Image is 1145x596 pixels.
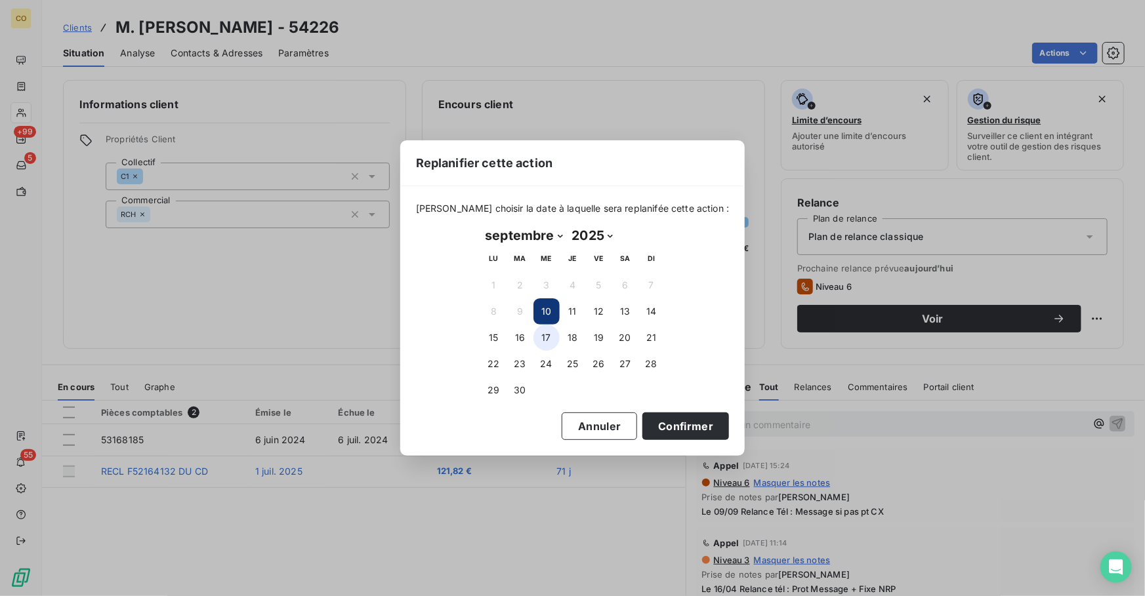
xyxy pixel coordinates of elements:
button: 20 [612,325,638,351]
th: jeudi [560,246,586,272]
button: 12 [586,298,612,325]
button: 5 [586,272,612,298]
button: 18 [560,325,586,351]
button: 16 [507,325,533,351]
th: dimanche [638,246,665,272]
button: 30 [507,377,533,403]
button: 29 [481,377,507,403]
button: Confirmer [642,412,729,440]
button: 10 [533,298,560,325]
th: mercredi [533,246,560,272]
button: 9 [507,298,533,325]
button: 23 [507,351,533,377]
button: 24 [533,351,560,377]
th: lundi [481,246,507,272]
button: 27 [612,351,638,377]
button: 13 [612,298,638,325]
button: Annuler [562,412,637,440]
span: [PERSON_NAME] choisir la date à laquelle sera replanifée cette action : [416,202,730,215]
th: mardi [507,246,533,272]
button: 14 [638,298,665,325]
button: 8 [481,298,507,325]
button: 6 [612,272,638,298]
button: 17 [533,325,560,351]
button: 21 [638,325,665,351]
button: 3 [533,272,560,298]
button: 4 [560,272,586,298]
button: 19 [586,325,612,351]
button: 15 [481,325,507,351]
button: 26 [586,351,612,377]
button: 2 [507,272,533,298]
span: Replanifier cette action [416,154,553,172]
button: 7 [638,272,665,298]
button: 25 [560,351,586,377]
button: 28 [638,351,665,377]
button: 11 [560,298,586,325]
th: samedi [612,246,638,272]
button: 1 [481,272,507,298]
div: Open Intercom Messenger [1100,551,1132,583]
th: vendredi [586,246,612,272]
button: 22 [481,351,507,377]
